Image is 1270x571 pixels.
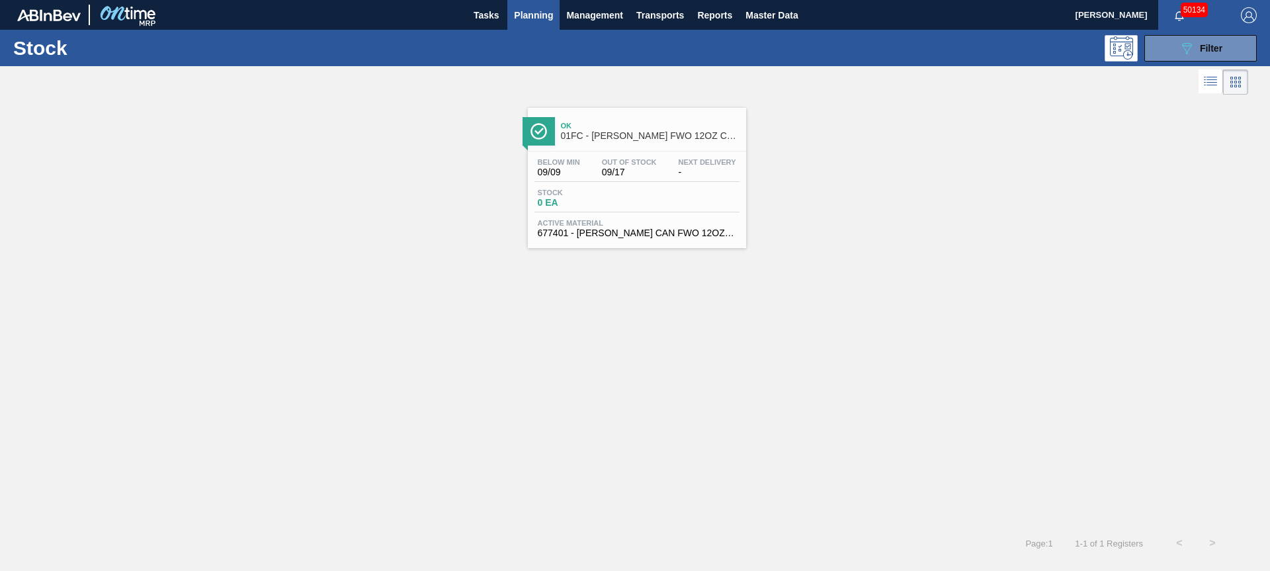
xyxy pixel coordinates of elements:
span: Out Of Stock [602,158,657,166]
span: Filter [1200,43,1222,54]
span: Active Material [538,219,736,227]
span: Page : 1 [1025,539,1052,549]
button: Filter [1144,35,1257,62]
span: Reports [697,7,732,23]
span: Below Min [538,158,580,166]
h1: Stock [13,40,211,56]
span: - [679,167,736,177]
button: > [1196,527,1229,560]
img: TNhmsLtSVTkK8tSr43FrP2fwEKptu5GPRR3wAAAABJRU5ErkJggg== [17,9,81,21]
span: Stock [538,189,630,197]
span: 09/09 [538,167,580,177]
span: Ok [561,122,740,130]
button: < [1163,527,1196,560]
span: 01FC - CARR FWO 12OZ CAN 15/12 CAN PK NBA PHX SUNS PROMO [561,131,740,141]
span: 50134 [1181,3,1208,17]
span: Master Data [745,7,798,23]
span: Management [566,7,623,23]
span: 677401 - CARR CAN FWO 12OZ CAN PK 15/12 CAN 0425 [538,228,736,238]
img: Ícone [530,123,547,140]
a: ÍconeOk01FC - [PERSON_NAME] FWO 12OZ CAN 15/12 CAN PK NBA PHX SUNS PROMOBelow Min09/09Out Of Stoc... [518,98,753,248]
span: Next Delivery [679,158,736,166]
span: 1 - 1 of 1 Registers [1073,539,1143,549]
span: Planning [514,7,553,23]
div: Card Vision [1223,69,1248,95]
span: 0 EA [538,198,630,208]
div: List Vision [1199,69,1223,95]
div: Programming: no user selected [1105,35,1138,62]
span: Tasks [472,7,501,23]
span: Transports [636,7,684,23]
button: Notifications [1158,6,1201,24]
span: 09/17 [602,167,657,177]
img: Logout [1241,7,1257,23]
